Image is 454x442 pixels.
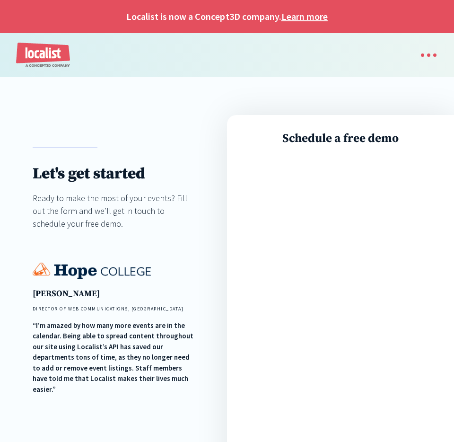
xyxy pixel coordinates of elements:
[33,288,100,299] strong: [PERSON_NAME]
[16,43,71,68] a: home
[33,305,195,312] h4: DIRECTOR OF WEB COMMUNICATIONS, [GEOGRAPHIC_DATA]
[33,164,195,184] h1: Let's get started
[259,131,422,146] h3: Schedule a free demo
[33,263,151,279] img: Hope College logo
[33,320,195,395] div: “I’m amazed by how many more events are in the calendar. Being able to spread content throughout ...
[281,9,328,24] a: Learn more
[411,45,438,65] div: menu
[33,192,195,230] div: Ready to make the most of your events? Fill out the form and we’ll get in touch to schedule your ...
